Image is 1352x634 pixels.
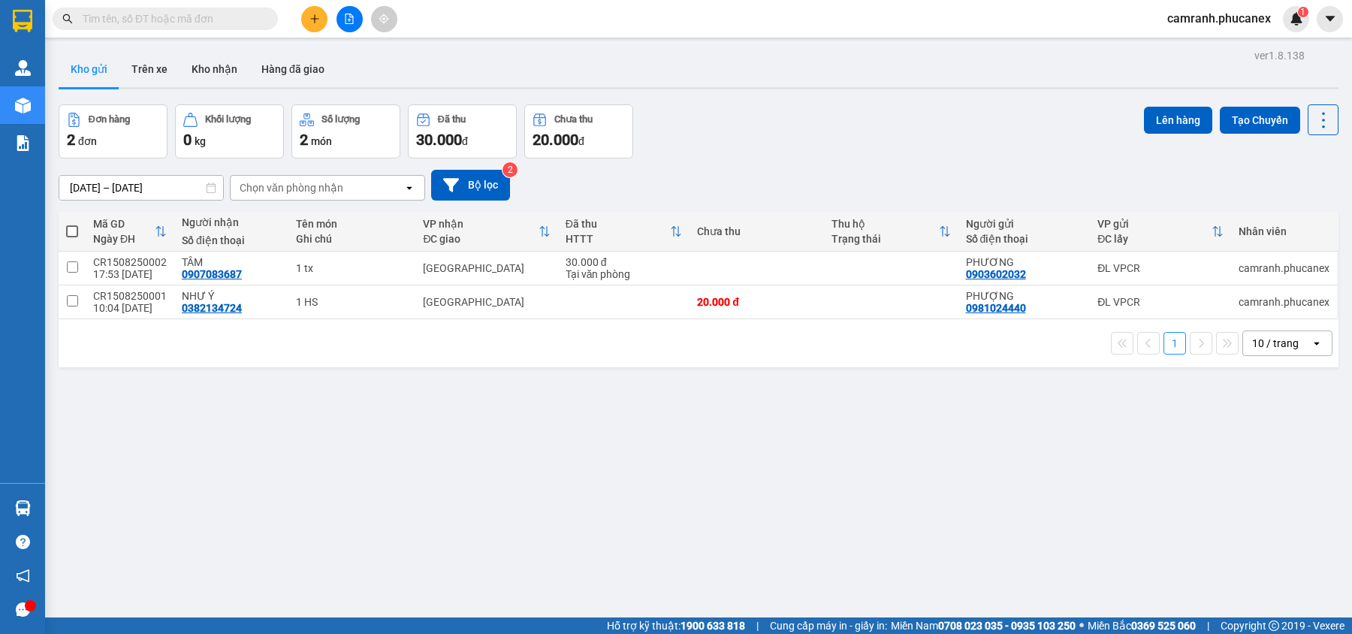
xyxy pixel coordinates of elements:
span: 30.000 [416,131,462,149]
div: 0382134724 [182,302,242,314]
sup: 1 [1298,7,1308,17]
button: 1 [1163,332,1186,355]
div: ver 1.8.138 [1254,47,1305,64]
div: Đơn hàng [89,114,130,125]
div: VP gửi [1097,218,1212,230]
div: Người nhận [182,216,281,228]
span: 1 [1300,7,1305,17]
img: warehouse-icon [15,500,31,516]
input: Tìm tên, số ĐT hoặc mã đơn [83,11,260,27]
button: caret-down [1317,6,1343,32]
div: [GEOGRAPHIC_DATA] [423,296,550,308]
span: caret-down [1323,12,1337,26]
span: Miền Bắc [1088,617,1196,634]
div: Chưa thu [554,114,593,125]
span: question-circle [16,535,30,549]
button: Lên hàng [1144,107,1212,134]
div: CR1508250002 [93,256,167,268]
div: Trạng thái [831,233,939,245]
button: Khối lượng0kg [175,104,284,158]
span: 2 [300,131,308,149]
span: plus [309,14,320,24]
span: Cung cấp máy in - giấy in: [770,617,887,634]
span: đ [462,135,468,147]
span: aim [379,14,389,24]
div: 0903602032 [966,268,1026,280]
div: Nhân viên [1239,225,1329,237]
span: 20.000 [533,131,578,149]
strong: 0369 525 060 [1131,620,1196,632]
span: | [756,617,759,634]
div: 10:04 [DATE] [93,302,167,314]
div: 1 HS [296,296,408,308]
button: Số lượng2món [291,104,400,158]
div: Số điện thoại [966,233,1083,245]
th: Toggle SortBy [824,212,958,252]
div: [GEOGRAPHIC_DATA] [423,262,550,274]
button: Đã thu30.000đ [408,104,517,158]
div: Thu hộ [831,218,939,230]
span: notification [16,569,30,583]
span: | [1207,617,1209,634]
div: VP nhận [423,218,538,230]
div: 10 / trang [1252,336,1299,351]
button: Kho gửi [59,51,119,87]
img: logo-vxr [13,10,32,32]
th: Toggle SortBy [86,212,174,252]
div: Chưa thu [697,225,816,237]
span: kg [195,135,206,147]
div: 0907083687 [182,268,242,280]
svg: open [1311,337,1323,349]
span: file-add [344,14,355,24]
span: search [62,14,73,24]
th: Toggle SortBy [1090,212,1231,252]
div: Số điện thoại [182,234,281,246]
button: file-add [336,6,363,32]
div: Ghi chú [296,233,408,245]
div: camranh.phucanex [1239,296,1329,308]
button: Bộ lọc [431,170,510,201]
button: Kho nhận [180,51,249,87]
div: Người gửi [966,218,1083,230]
div: Tại văn phòng [566,268,683,280]
div: 20.000 đ [697,296,816,308]
div: 1 tx [296,262,408,274]
button: Hàng đã giao [249,51,336,87]
div: Chọn văn phòng nhận [240,180,343,195]
img: warehouse-icon [15,60,31,76]
div: Tên món [296,218,408,230]
button: Chưa thu20.000đ [524,104,633,158]
button: Trên xe [119,51,180,87]
th: Toggle SortBy [415,212,557,252]
div: ĐL VPCR [1097,262,1224,274]
span: đ [578,135,584,147]
span: 0 [183,131,192,149]
span: món [311,135,332,147]
span: Hỗ trợ kỹ thuật: [607,617,745,634]
button: plus [301,6,327,32]
div: Mã GD [93,218,155,230]
div: 17:53 [DATE] [93,268,167,280]
div: ĐL VPCR [1097,296,1224,308]
span: copyright [1269,620,1279,631]
span: 2 [67,131,75,149]
div: Số lượng [321,114,360,125]
img: icon-new-feature [1290,12,1303,26]
img: solution-icon [15,135,31,151]
span: message [16,602,30,617]
div: Khối lượng [205,114,251,125]
div: camranh.phucanex [1239,262,1329,274]
sup: 2 [502,162,518,177]
div: ĐC giao [423,233,538,245]
div: Đã thu [438,114,466,125]
div: HTTT [566,233,671,245]
img: warehouse-icon [15,98,31,113]
div: TÂM [182,256,281,268]
span: camranh.phucanex [1155,9,1283,28]
strong: 0708 023 035 - 0935 103 250 [938,620,1076,632]
div: Đã thu [566,218,671,230]
div: PHƯƠNG [966,256,1083,268]
button: Đơn hàng2đơn [59,104,167,158]
div: 30.000 đ [566,256,683,268]
div: NHƯ Ý [182,290,281,302]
